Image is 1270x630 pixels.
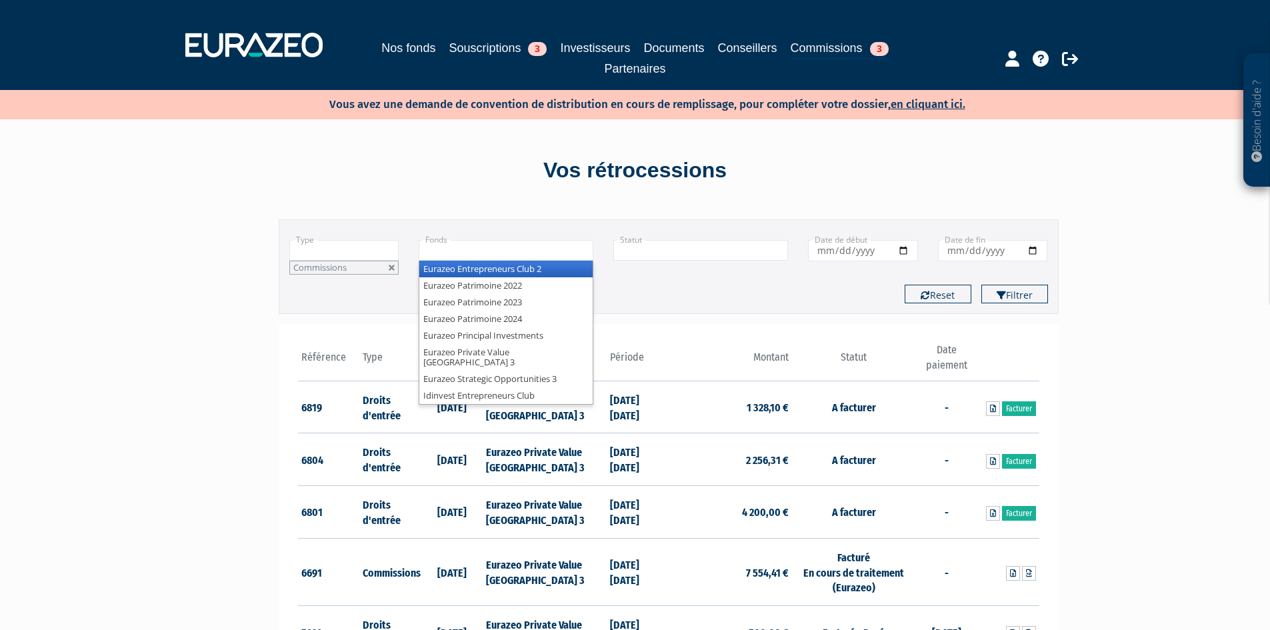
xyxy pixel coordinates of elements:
td: 4 200,00 € [669,486,792,539]
td: Commissions [359,538,421,606]
a: en cliquant ici. [891,97,965,111]
li: Eurazeo Entrepreneurs Club 2 [419,261,593,277]
a: Partenaires [604,59,665,78]
a: Investisseurs [560,39,630,57]
td: [DATE] [421,381,483,433]
a: Facturer [1002,454,1036,469]
td: Eurazeo Private Value [GEOGRAPHIC_DATA] 3 [483,433,606,486]
th: Période [607,343,669,381]
td: Droits d'entrée [359,433,421,486]
div: Vos rétrocessions [255,155,1015,186]
td: 6801 [298,486,360,539]
td: A facturer [792,381,915,433]
td: [DATE] [421,538,483,606]
span: 3 [528,42,547,56]
p: Vous avez une demande de convention de distribution en cours de remplissage, pour compléter votre... [291,93,965,113]
th: Montant [669,343,792,381]
a: Souscriptions3 [449,39,547,57]
td: Droits d'entrée [359,381,421,433]
li: Eurazeo Private Value [GEOGRAPHIC_DATA] 3 [419,344,593,371]
td: A facturer [792,486,915,539]
td: [DATE] [DATE] [607,381,669,433]
td: Eurazeo Private Value [GEOGRAPHIC_DATA] 3 [483,538,606,606]
td: [DATE] [DATE] [607,433,669,486]
td: Facturé En cours de traitement (Eurazeo) [792,538,915,606]
td: [DATE] [421,486,483,539]
td: 6691 [298,538,360,606]
button: Reset [905,285,971,303]
button: Filtrer [981,285,1048,303]
a: Facturer [1002,506,1036,521]
td: - [915,381,977,433]
td: 2 256,31 € [669,433,792,486]
li: Eurazeo Patrimoine 2023 [419,294,593,311]
td: - [915,486,977,539]
a: Documents [644,39,705,57]
td: - [915,433,977,486]
td: - [915,538,977,606]
img: 1732889491-logotype_eurazeo_blanc_rvb.png [185,33,323,57]
td: [DATE] [DATE] [607,486,669,539]
td: 7 554,41 € [669,538,792,606]
td: Droits d'entrée [359,486,421,539]
td: [DATE] [421,433,483,486]
th: Type [359,343,421,381]
td: 6804 [298,433,360,486]
li: Eurazeo Principal Investments [419,327,593,344]
a: Conseillers [718,39,777,57]
td: A facturer [792,433,915,486]
td: Eurazeo Private Value [GEOGRAPHIC_DATA] 3 [483,486,606,539]
td: Eurazeo Private Value [GEOGRAPHIC_DATA] 3 [483,381,606,433]
li: Eurazeo Strategic Opportunities 3 [419,371,593,387]
span: 3 [870,42,889,56]
li: Eurazeo Patrimoine 2022 [419,277,593,294]
td: [DATE] [DATE] [607,538,669,606]
td: 6819 [298,381,360,433]
a: Commissions3 [791,39,889,59]
a: Facturer [1002,401,1036,416]
th: Date paiement [915,343,977,381]
li: Eurazeo Patrimoine 2024 [419,311,593,327]
p: Besoin d'aide ? [1249,61,1265,181]
li: Idinvest Entrepreneurs Club [419,387,593,404]
th: Statut [792,343,915,381]
td: 1 328,10 € [669,381,792,433]
a: Nos fonds [381,39,435,57]
th: Référence [298,343,360,381]
span: Commissions [293,261,347,273]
